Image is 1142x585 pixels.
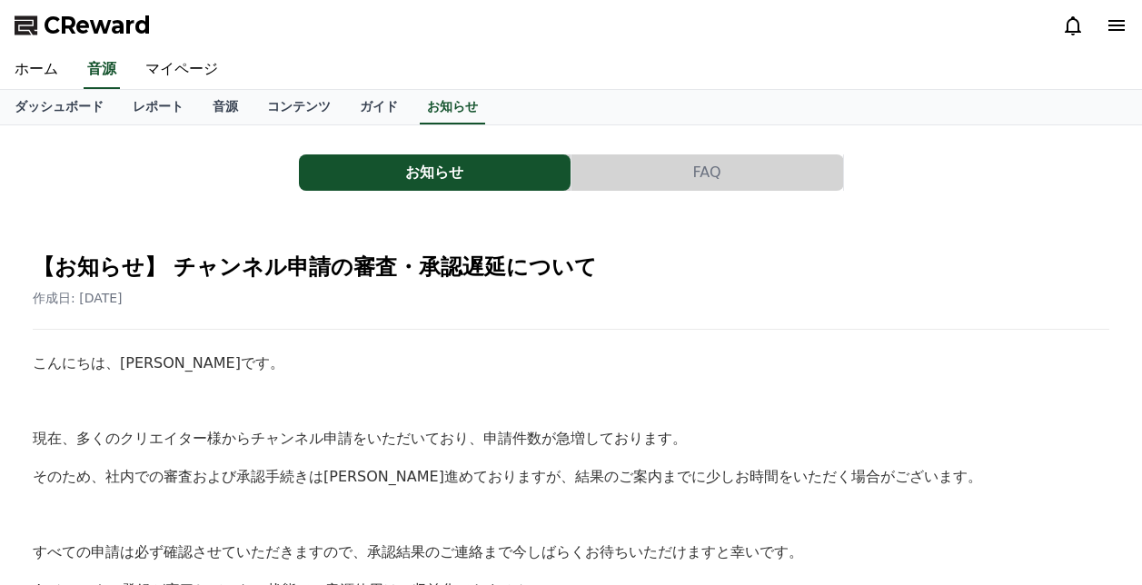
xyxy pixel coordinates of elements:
a: お知らせ [299,154,571,191]
a: ガイド [345,90,412,124]
a: レポート [118,90,198,124]
h2: 【お知らせ】 チャンネル申請の審査・承認遅延について [33,253,1109,282]
span: 作成日: [DATE] [33,291,123,305]
a: CReward [15,11,151,40]
p: 現在、多くのクリエイター様からチャンネル申請をいただいており、申請件数が急増しております。 [33,427,1109,451]
span: CReward [44,11,151,40]
button: FAQ [571,154,843,191]
a: 音源 [84,51,120,89]
a: 音源 [198,90,253,124]
p: こんにちは、[PERSON_NAME]です。 [33,352,1109,375]
a: マイページ [131,51,233,89]
a: コンテンツ [253,90,345,124]
p: すべての申請は必ず確認させていただきますので、承認結果のご連絡まで今しばらくお待ちいただけますと幸いです。 [33,540,1109,564]
a: お知らせ [420,90,485,124]
a: FAQ [571,154,844,191]
p: そのため、社内での審査および承認手続きは[PERSON_NAME]進めておりますが、結果のご案内までに少しお時間をいただく場合がございます。 [33,465,1109,489]
button: お知らせ [299,154,571,191]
